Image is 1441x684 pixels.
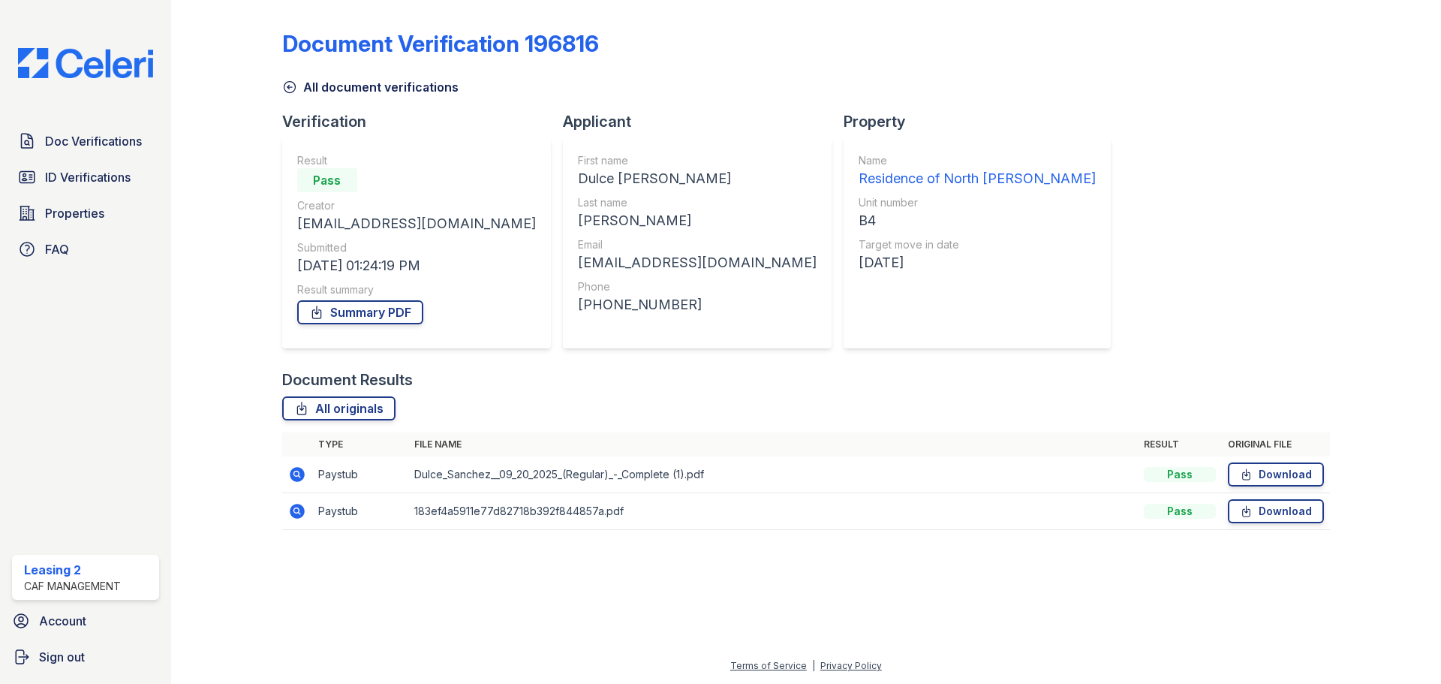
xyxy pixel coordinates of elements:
a: Summary PDF [297,300,423,324]
a: All originals [282,396,396,420]
div: [PERSON_NAME] [578,210,817,231]
div: Target move in date [859,237,1096,252]
div: [EMAIL_ADDRESS][DOMAIN_NAME] [297,213,536,234]
th: Result [1138,432,1222,457]
span: ID Verifications [45,168,131,186]
div: Creator [297,198,536,213]
td: Dulce_Sanchez__09_20_2025_(Regular)_-_Complete (1).pdf [408,457,1138,493]
div: Result summary [297,282,536,297]
td: Paystub [312,493,408,530]
a: Properties [12,198,159,228]
span: FAQ [45,240,69,258]
div: Document Results [282,369,413,390]
a: Doc Verifications [12,126,159,156]
div: | [812,660,815,671]
div: Email [578,237,817,252]
div: Dulce [PERSON_NAME] [578,168,817,189]
div: Name [859,153,1096,168]
a: Sign out [6,642,165,672]
a: Download [1228,463,1324,487]
div: Phone [578,279,817,294]
div: [DATE] [859,252,1096,273]
a: Name Residence of North [PERSON_NAME] [859,153,1096,189]
a: ID Verifications [12,162,159,192]
th: File name [408,432,1138,457]
a: Account [6,606,165,636]
div: Property [844,111,1123,132]
div: First name [578,153,817,168]
th: Original file [1222,432,1330,457]
div: CAF Management [24,579,121,594]
img: CE_Logo_Blue-a8612792a0a2168367f1c8372b55b34899dd931a85d93a1a3d3e32e68fde9ad4.png [6,48,165,78]
div: Result [297,153,536,168]
div: Pass [297,168,357,192]
span: Account [39,612,86,630]
th: Type [312,432,408,457]
div: Applicant [563,111,844,132]
a: FAQ [12,234,159,264]
div: Unit number [859,195,1096,210]
a: Privacy Policy [820,660,882,671]
div: Submitted [297,240,536,255]
div: Residence of North [PERSON_NAME] [859,168,1096,189]
div: [PHONE_NUMBER] [578,294,817,315]
span: Properties [45,204,104,222]
a: Download [1228,499,1324,523]
a: All document verifications [282,78,459,96]
td: Paystub [312,457,408,493]
span: Sign out [39,648,85,666]
div: Last name [578,195,817,210]
a: Terms of Service [730,660,807,671]
div: Document Verification 196816 [282,30,599,57]
div: Verification [282,111,563,132]
div: [EMAIL_ADDRESS][DOMAIN_NAME] [578,252,817,273]
div: Pass [1144,467,1216,482]
td: 183ef4a5911e77d82718b392f844857a.pdf [408,493,1138,530]
div: [DATE] 01:24:19 PM [297,255,536,276]
div: Leasing 2 [24,561,121,579]
div: B4 [859,210,1096,231]
div: Pass [1144,504,1216,519]
span: Doc Verifications [45,132,142,150]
